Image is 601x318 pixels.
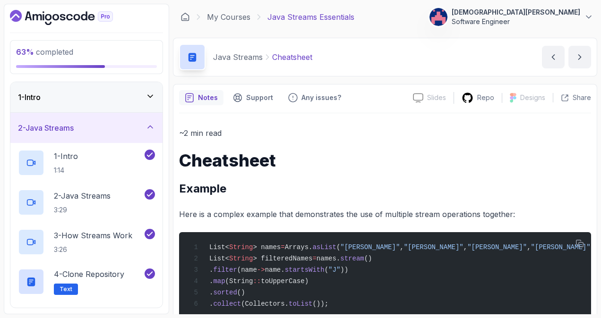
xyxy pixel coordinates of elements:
[312,255,316,262] span: =
[213,277,225,285] span: map
[312,300,328,308] span: ());
[18,122,74,134] h3: 2 - Java Streams
[285,266,325,274] span: startsWith
[246,93,273,102] p: Support
[213,51,263,63] p: Java Streams
[285,243,313,251] span: Arrays.
[227,90,279,105] button: Support button
[237,289,245,296] span: ()
[179,208,591,221] p: Here is a complex example that demonstrates the use of multiple stream operations together:
[241,300,289,308] span: (Collectors.
[229,243,253,251] span: String
[467,243,527,251] span: "[PERSON_NAME]"
[10,113,163,143] button: 2-Java Streams
[257,266,265,274] span: ->
[54,166,78,175] p: 1:14
[520,93,545,102] p: Designs
[267,11,354,23] p: Java Streams Essentials
[429,8,593,26] button: user profile image[DEMOGRAPHIC_DATA][PERSON_NAME]Software Engineer
[429,8,447,26] img: user profile image
[54,205,111,215] p: 3:29
[54,230,132,241] p: 3 - How Streams Work
[16,47,34,57] span: 63 %
[207,11,250,23] a: My Courses
[18,92,41,103] h3: 1 - Intro
[237,266,257,274] span: (name
[229,255,253,262] span: String
[272,51,312,63] p: Cheatsheet
[209,277,213,285] span: .
[325,266,328,274] span: (
[54,268,124,280] p: 4 - Clone Repository
[328,266,340,274] span: "J"
[10,82,163,112] button: 1-Intro
[452,17,580,26] p: Software Engineer
[18,268,155,295] button: 4-Clone RepositoryText
[54,151,78,162] p: 1 - Intro
[16,47,73,57] span: completed
[198,93,218,102] p: Notes
[253,277,261,285] span: ::
[18,150,155,176] button: 1-Intro1:14
[225,277,253,285] span: (String
[179,90,223,105] button: notes button
[60,285,72,293] span: Text
[573,93,591,102] p: Share
[209,266,213,274] span: .
[340,266,348,274] span: ))
[591,243,599,251] span: );
[340,255,364,262] span: stream
[317,255,340,262] span: names.
[213,300,241,308] span: collect
[253,255,312,262] span: > filteredNames
[454,92,502,104] a: Repo
[209,300,213,308] span: .
[179,181,591,196] h2: Example
[18,229,155,255] button: 3-How Streams Work3:26
[477,93,494,102] p: Repo
[18,189,155,216] button: 2-Java Streams3:29
[213,266,237,274] span: filter
[253,243,281,251] span: > names
[364,255,372,262] span: ()
[400,243,404,251] span: ,
[209,255,229,262] span: List<
[261,277,309,285] span: toUpperCase)
[404,243,464,251] span: "[PERSON_NAME]"
[281,243,284,251] span: =
[542,46,565,68] button: previous content
[568,46,591,68] button: next content
[283,90,347,105] button: Feedback button
[427,93,446,102] p: Slides
[179,151,591,170] h1: Cheatsheet
[209,289,213,296] span: .
[531,243,591,251] span: "[PERSON_NAME]"
[289,300,312,308] span: toList
[336,243,340,251] span: (
[213,289,237,296] span: sorted
[452,8,580,17] p: [DEMOGRAPHIC_DATA][PERSON_NAME]
[209,243,229,251] span: List<
[312,243,336,251] span: asList
[340,243,400,251] span: "[PERSON_NAME]"
[10,10,135,25] a: Dashboard
[301,93,341,102] p: Any issues?
[265,266,285,274] span: name.
[54,190,111,201] p: 2 - Java Streams
[54,245,132,254] p: 3:26
[553,93,591,102] button: Share
[527,243,531,251] span: ,
[464,243,467,251] span: ,
[180,12,190,22] a: Dashboard
[179,126,591,140] p: ~2 min read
